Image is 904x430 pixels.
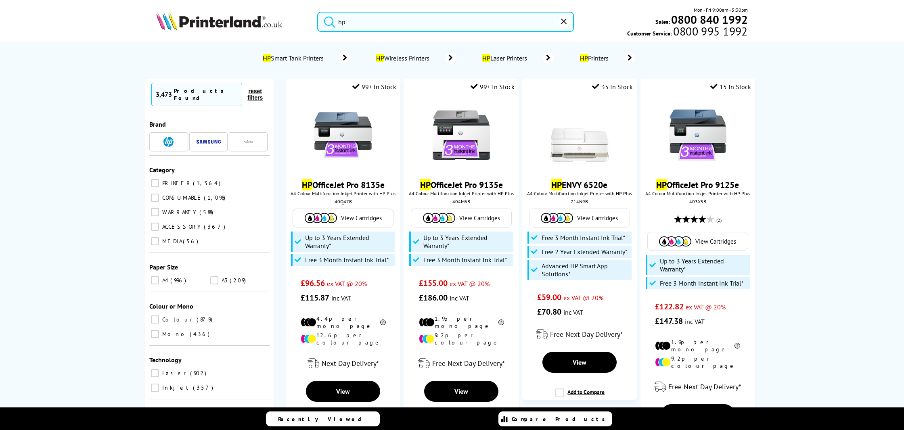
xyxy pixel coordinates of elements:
[301,292,329,303] span: £115.87
[151,237,159,245] input: MEDIA 56
[278,415,370,423] span: Recently Viewed
[542,262,630,278] span: Advanced HP Smart App Solutions*
[432,359,505,368] span: Free Next Day Delivery*
[656,179,739,190] a: HPOfficeJet Pro 9125e
[151,179,159,187] input: PRINTER 1,364
[716,213,722,228] span: (2)
[149,302,193,310] span: Colour or Mono
[149,356,182,364] span: Technology
[313,105,373,165] img: hp-8135e-front-new-small.jpg
[160,369,189,377] span: Laser
[655,18,670,25] span: Sales:
[160,180,192,187] span: PRINTER
[647,198,749,205] div: 403X5B
[542,352,617,373] a: View
[459,214,500,222] span: View Cartridges
[686,303,726,311] span: ex VAT @ 20%
[151,369,159,377] input: Laser 902
[578,52,635,64] a: HPPrinters
[661,404,735,425] a: View
[420,179,431,190] mark: HP
[482,54,490,62] mark: HP
[592,83,633,91] div: 35 In Stock
[156,90,172,98] span: 3,473
[242,88,268,101] button: reset filters
[408,190,514,196] span: A4 Colour Multifunction Inkjet Printer with HP Plus
[190,369,208,377] span: 902
[262,54,327,62] span: Smart Tank Printers
[551,179,562,190] mark: HP
[301,332,386,346] li: 12.6p per colour page
[376,54,384,62] mark: HP
[306,381,380,402] a: View
[660,257,748,273] span: Up to 3 Years Extended Warranty*
[156,12,282,30] img: Printerland Logo
[580,54,588,62] mark: HP
[419,332,504,346] li: 9.2p per colour page
[573,358,586,366] span: View
[534,213,626,223] a: View Cartridges
[660,279,744,287] span: Free 3 Month Instant Ink Trial*
[243,137,253,147] img: Navigator
[694,6,748,14] span: Mon - Fri 9:00am - 5:30pm
[160,238,182,245] span: MEDIA
[656,179,667,190] mark: HP
[327,280,367,288] span: ex VAT @ 20%
[668,382,741,391] span: Free Next Day Delivery*
[301,278,325,288] span: £96.56
[341,214,382,222] span: View Cartridges
[431,105,492,165] img: hp-officejet-pro-9135e-front-new-small.jpg
[549,105,610,165] img: hp-6520e-front-small.jpg
[160,330,189,338] span: Mono
[563,294,603,302] span: ex VAT @ 20%
[292,198,394,205] div: 40Q47B
[577,214,618,222] span: View Cartridges
[512,415,609,423] span: Compare Products
[151,315,159,324] input: Colour 879
[149,263,178,271] span: Paper Size
[322,359,379,368] span: Next Day Delivery*
[450,294,469,302] span: inc VAT
[302,179,385,190] a: HPOfficeJet Pro 8135e
[204,194,227,201] span: 1,098
[266,411,380,426] a: Recently Viewed
[331,294,351,302] span: inc VAT
[408,352,514,375] div: modal_delivery
[151,276,159,284] input: A4 996
[375,52,456,64] a: HPWireless Printers
[197,140,221,144] img: Samsung
[190,330,211,338] span: 436
[149,166,175,174] span: Category
[151,208,159,216] input: WARRANTY 588
[151,194,159,202] input: CONSUMABLE 1,098
[645,190,751,196] span: A4 Colour Multifunction Inkjet Printer with HP Plus
[652,236,744,246] a: View Cartridges
[659,236,691,246] img: Cartridges
[174,87,238,102] div: Products Found
[415,213,507,223] a: View Cartridges
[305,234,393,250] span: Up to 3 Years Extended Warranty*
[655,316,683,326] span: £147.38
[163,137,174,147] img: HP
[160,194,203,201] span: CONSUMABLE
[671,12,748,27] b: 0800 840 1992
[317,12,574,32] input: Search product or brand
[655,355,740,369] li: 9.2p per colour page
[305,213,337,223] img: Cartridges
[655,301,684,312] span: £122.82
[668,105,728,165] img: hp-officejet-pro-9125e-front-new-small.jpg
[375,54,433,62] span: Wireless Printers
[481,52,554,64] a: HPLaser Printers
[220,277,229,284] span: A3
[183,238,200,245] span: 56
[290,352,396,375] div: modal_delivery
[542,234,626,242] span: Free 3 Month Instant Ink Trial*
[352,83,396,91] div: 99+ In Stock
[262,52,351,64] a: HPSmart Tank Printers
[655,338,740,353] li: 1.9p per mono page
[336,387,350,395] span: View
[149,120,166,128] span: Brand
[151,330,159,338] input: Mono 436
[555,388,605,404] label: Add to Compare
[454,387,468,395] span: View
